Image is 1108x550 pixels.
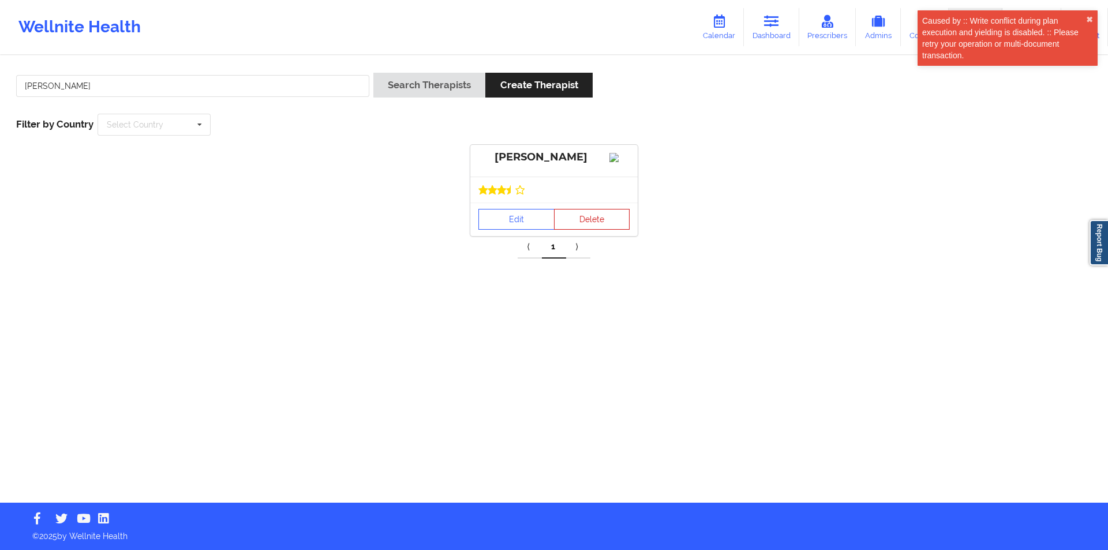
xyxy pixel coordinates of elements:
[1090,220,1108,265] a: Report Bug
[744,8,799,46] a: Dashboard
[799,8,856,46] a: Prescribers
[609,153,630,162] img: Image%2Fplaceholer-image.png
[373,73,485,98] button: Search Therapists
[107,121,163,129] div: Select Country
[694,8,744,46] a: Calendar
[16,118,93,130] span: Filter by Country
[24,522,1084,542] p: © 2025 by Wellnite Health
[478,209,555,230] a: Edit
[856,8,901,46] a: Admins
[554,209,630,230] button: Delete
[542,235,566,259] a: 1
[16,75,369,97] input: Search Keywords
[518,235,590,259] div: Pagination Navigation
[901,8,949,46] a: Coaches
[518,235,542,259] a: Previous item
[922,15,1086,61] div: Caused by :: Write conflict during plan execution and yielding is disabled. :: Please retry your ...
[478,151,630,164] div: [PERSON_NAME]
[566,235,590,259] a: Next item
[1086,15,1093,24] button: close
[485,73,592,98] button: Create Therapist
